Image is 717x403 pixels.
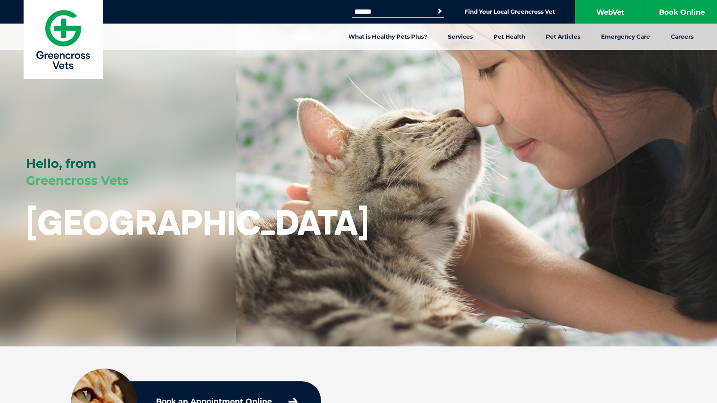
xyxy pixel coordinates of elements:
[483,24,536,50] a: Pet Health
[26,156,96,171] span: Hello, from
[437,24,483,50] a: Services
[435,7,445,16] button: Search
[464,8,555,16] a: Find Your Local Greencross Vet
[26,173,129,188] span: Greencross Vets
[591,24,660,50] a: Emergency Care
[660,24,704,50] a: Careers
[536,24,591,50] a: Pet Articles
[26,204,369,241] h1: [GEOGRAPHIC_DATA]
[338,24,437,50] a: What is Healthy Pets Plus?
